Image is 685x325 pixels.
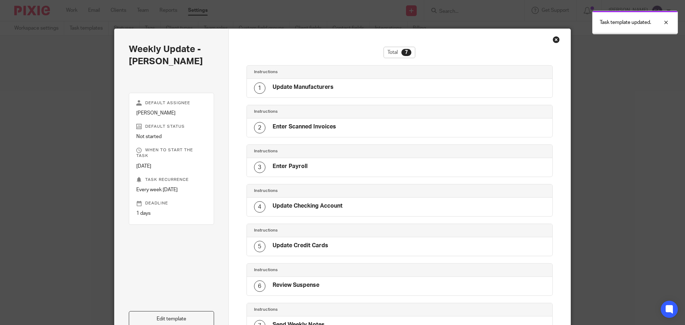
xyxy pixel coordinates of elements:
div: 6 [254,280,265,292]
h4: Instructions [254,69,400,75]
p: Default assignee [136,100,207,106]
h2: Weekly Update - [PERSON_NAME] [129,43,214,68]
p: Not started [136,133,207,140]
p: Deadline [136,200,207,206]
h4: Instructions [254,109,400,115]
div: 5 [254,241,265,252]
h4: Instructions [254,228,400,233]
h4: Review Suspense [273,281,319,289]
p: Default status [136,124,207,130]
div: Total [384,47,415,58]
p: When to start the task [136,147,207,159]
h4: Enter Scanned Invoices [273,123,336,131]
p: [DATE] [136,163,207,170]
div: 7 [401,49,411,56]
h4: Instructions [254,307,400,313]
div: 3 [254,162,265,173]
div: 2 [254,122,265,133]
h4: Instructions [254,148,400,154]
p: Task recurrence [136,177,207,183]
div: Close this dialog window [553,36,560,43]
div: 1 [254,82,265,94]
div: 4 [254,201,265,213]
p: Task template updated. [600,19,651,26]
p: Every week [DATE] [136,186,207,193]
h4: Instructions [254,267,400,273]
h4: Update Credit Cards [273,242,328,249]
h4: Instructions [254,188,400,194]
h4: Update Checking Account [273,202,342,210]
h4: Update Manufacturers [273,83,334,91]
p: [PERSON_NAME] [136,110,207,117]
p: 1 days [136,210,207,217]
h4: Enter Payroll [273,163,308,170]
